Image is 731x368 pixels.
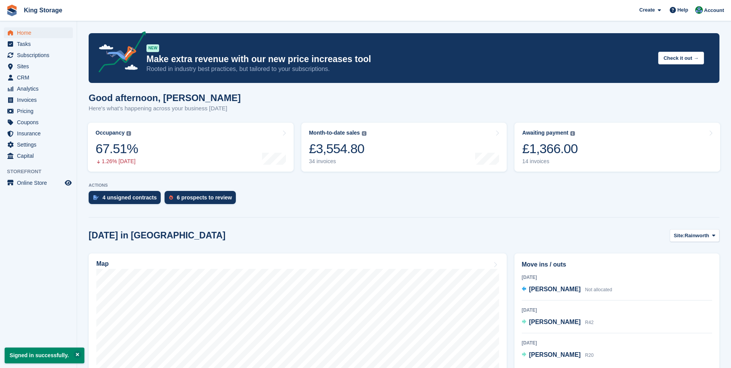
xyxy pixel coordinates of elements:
[522,130,568,136] div: Awaiting payment
[685,232,709,240] span: Rainworth
[529,286,581,292] span: [PERSON_NAME]
[93,195,99,200] img: contract_signature_icon-13c848040528278c33f63329250d36e43548de30e8caae1d1a13099fd9432cc5.svg
[514,123,720,172] a: Awaiting payment £1,366.00 14 invoices
[88,123,294,172] a: Occupancy 67.51% 1.26% [DATE]
[17,61,63,72] span: Sites
[585,287,612,292] span: Not allocated
[103,194,157,201] div: 4 unsigned contracts
[17,50,63,61] span: Subscriptions
[4,95,73,105] a: menu
[96,130,124,136] div: Occupancy
[92,31,146,75] img: price-adjustments-announcement-icon-8257ccfd72463d97f412b2fc003d46551f7dbcb40ab6d574587a9cd5c0d94...
[96,260,109,267] h2: Map
[301,123,507,172] a: Month-to-date sales £3,554.80 34 invoices
[17,39,63,49] span: Tasks
[529,351,581,358] span: [PERSON_NAME]
[4,106,73,116] a: menu
[89,104,241,113] p: Here's what's happening across your business [DATE]
[17,128,63,139] span: Insurance
[17,95,63,105] span: Invoices
[670,229,719,242] button: Site: Rainworth
[4,39,73,49] a: menu
[126,131,131,136] img: icon-info-grey-7440780725fd019a000dd9b08b2336e03edf1995a4989e88bcd33f0948082b44.svg
[4,27,73,38] a: menu
[89,93,241,103] h1: Good afternoon, [PERSON_NAME]
[639,6,655,14] span: Create
[21,4,66,17] a: King Storage
[17,177,63,188] span: Online Store
[570,131,575,136] img: icon-info-grey-7440780725fd019a000dd9b08b2336e03edf1995a4989e88bcd33f0948082b44.svg
[146,44,159,52] div: NEW
[585,353,593,358] span: R20
[309,158,366,165] div: 34 invoices
[89,230,225,241] h2: [DATE] in [GEOGRAPHIC_DATA]
[309,130,360,136] div: Month-to-date sales
[4,177,73,188] a: menu
[17,139,63,150] span: Settings
[4,128,73,139] a: menu
[4,50,73,61] a: menu
[658,52,704,64] button: Check it out →
[146,54,652,65] p: Make extra revenue with our new price increases tool
[96,141,138,157] div: 67.51%
[695,6,703,14] img: John King
[17,117,63,128] span: Coupons
[89,191,165,208] a: 4 unsigned contracts
[96,158,138,165] div: 1.26% [DATE]
[169,195,173,200] img: prospect-51fa495bee0391a8d652442698ab0144808aea92771e9ea1ae160a38d050c398.svg
[146,65,652,73] p: Rooted in industry best practices, but tailored to your subscriptions.
[7,168,77,176] span: Storefront
[362,131,366,136] img: icon-info-grey-7440780725fd019a000dd9b08b2336e03edf1995a4989e88bcd33f0948082b44.svg
[309,141,366,157] div: £3,554.80
[522,307,712,314] div: [DATE]
[529,319,581,325] span: [PERSON_NAME]
[677,6,688,14] span: Help
[4,72,73,83] a: menu
[17,106,63,116] span: Pricing
[4,139,73,150] a: menu
[5,348,84,363] p: Signed in successfully.
[17,150,63,161] span: Capital
[17,83,63,94] span: Analytics
[585,320,593,325] span: R42
[4,150,73,161] a: menu
[4,61,73,72] a: menu
[522,317,594,327] a: [PERSON_NAME] R42
[522,158,578,165] div: 14 invoices
[522,285,612,295] a: [PERSON_NAME] Not allocated
[522,141,578,157] div: £1,366.00
[17,27,63,38] span: Home
[177,194,232,201] div: 6 prospects to review
[674,232,685,240] span: Site:
[4,117,73,128] a: menu
[4,83,73,94] a: menu
[704,7,724,14] span: Account
[64,178,73,187] a: Preview store
[522,260,712,269] h2: Move ins / outs
[6,5,18,16] img: stora-icon-8386f47178a22dfd0bd8f6a31ec36ba5ce8667c1dd55bd0f319d3a0aa187defe.svg
[522,274,712,281] div: [DATE]
[89,183,719,188] p: ACTIONS
[522,339,712,346] div: [DATE]
[522,350,594,360] a: [PERSON_NAME] R20
[17,72,63,83] span: CRM
[165,191,240,208] a: 6 prospects to review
